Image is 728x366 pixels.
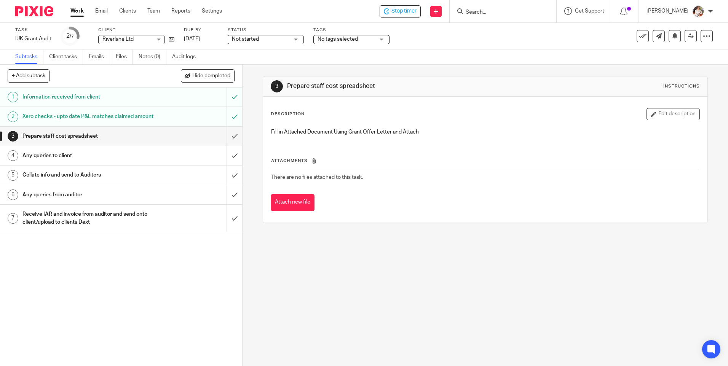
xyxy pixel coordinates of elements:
p: Description [271,111,305,117]
button: Edit description [647,108,700,120]
img: Pixie [15,6,53,16]
button: Hide completed [181,69,235,82]
span: There are no files attached to this task. [271,175,363,180]
span: [DATE] [184,36,200,41]
div: 5 [8,170,18,181]
span: Riverlane Ltd [102,37,134,42]
h1: Collate info and send to Auditors [22,169,153,181]
button: + Add subtask [8,69,49,82]
a: Audit logs [172,49,201,64]
a: Work [70,7,84,15]
div: 3 [8,131,18,142]
h1: Xero checks - upto date P&L matches claimed amount [22,111,153,122]
a: Clients [119,7,136,15]
a: Team [147,7,160,15]
h1: Prepare staff cost spreadsheet [287,82,501,90]
input: Search [465,9,533,16]
label: Status [228,27,304,33]
div: 3 [271,80,283,92]
label: Client [98,27,174,33]
p: Fill in Attached Document Using Grant Offer Letter and Attach [271,128,699,136]
button: Attach new file [271,194,315,211]
h1: Any queries to client [22,150,153,161]
div: Riverlane Ltd - IUK Grant Audit [380,5,421,18]
label: Tags [313,27,390,33]
h1: Prepare staff cost spreadsheet [22,130,153,142]
label: Due by [184,27,218,33]
div: 2 [8,111,18,122]
p: [PERSON_NAME] [647,7,688,15]
a: Subtasks [15,49,43,64]
h1: Receive IAR and invoice from auditor and send onto client/upload to clients Dext [22,208,153,228]
a: Email [95,7,108,15]
div: 1 [8,92,18,102]
h1: Information received from client [22,91,153,103]
a: Emails [89,49,110,64]
a: Client tasks [49,49,83,64]
a: Notes (0) [139,49,166,64]
img: Kayleigh%20Henson.jpeg [692,5,704,18]
label: Task [15,27,51,33]
div: 4 [8,150,18,161]
span: Not started [232,37,259,42]
span: Hide completed [192,73,230,79]
div: IUK Grant Audit [15,35,51,43]
a: Reports [171,7,190,15]
a: Files [116,49,133,64]
span: No tags selected [318,37,358,42]
span: Get Support [575,8,604,14]
small: /7 [70,34,74,38]
div: 7 [8,213,18,224]
div: 6 [8,189,18,200]
div: 2 [66,32,74,40]
span: Stop timer [391,7,417,15]
span: Attachments [271,159,308,163]
h1: Any queries from auditor [22,189,153,201]
div: Instructions [663,83,700,89]
a: Settings [202,7,222,15]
